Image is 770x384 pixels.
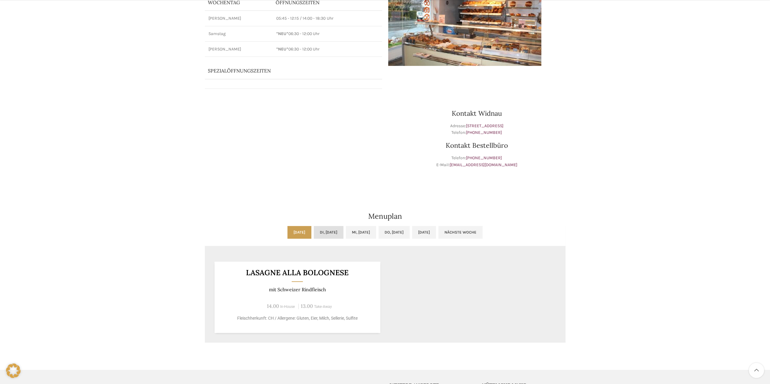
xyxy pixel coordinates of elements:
[450,162,517,167] a: [EMAIL_ADDRESS][DOMAIN_NAME]
[346,226,376,239] a: Mi, [DATE]
[466,123,503,128] a: [STREET_ADDRESS]
[466,130,502,135] a: [PHONE_NUMBER]
[301,303,313,309] span: 13.00
[208,31,269,37] p: Samstag
[208,46,269,52] p: [PERSON_NAME]
[205,95,382,186] iframe: schwyter widnau
[205,213,565,220] h2: Menuplan
[388,110,565,117] h3: Kontakt Widnau
[388,123,565,136] p: Adresse: Telefon:
[276,46,378,52] p: 06:30 - 12:00 Uhr
[222,269,373,276] h3: Lasagne alla Bolognese
[388,142,565,149] h3: Kontakt Bestellbüro
[749,363,764,378] a: Scroll to top button
[438,226,483,239] a: Nächste Woche
[378,226,410,239] a: Do, [DATE]
[222,287,373,292] p: mit Schweizer Rindfleisch
[287,226,311,239] a: [DATE]
[466,155,502,160] a: [PHONE_NUMBER]
[222,315,373,321] p: Fleischherkunft: CH / Allergene: Gluten, Eier, Milch, Sellerie, Sulfite
[208,67,362,74] p: Spezialöffnungszeiten
[314,226,343,239] a: Di, [DATE]
[388,155,565,168] p: Telefon: E-Mail:
[267,303,279,309] span: 14.00
[280,305,295,309] span: In-House
[412,226,436,239] a: [DATE]
[276,15,378,21] p: 05:45 - 12:15 / 14:00 - 18:30 Uhr
[314,305,332,309] span: Take-Away
[208,15,269,21] p: [PERSON_NAME]
[276,31,378,37] p: 06:30 - 12:00 Uhr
